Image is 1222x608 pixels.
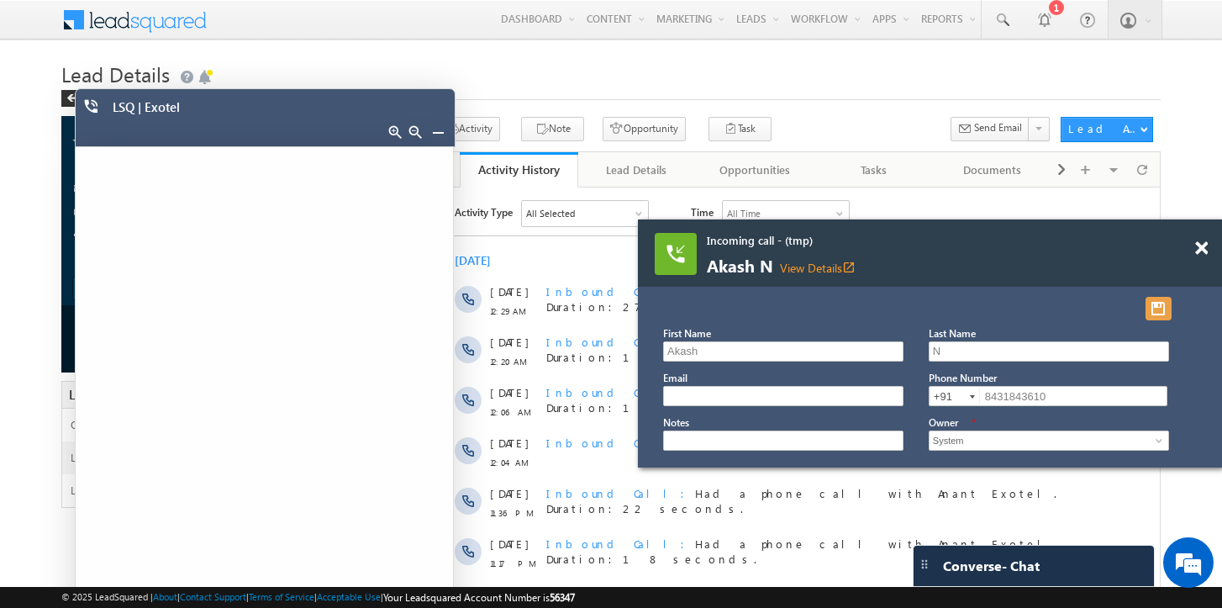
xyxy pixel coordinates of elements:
[929,372,997,384] label: Phone Number
[108,248,257,262] span: Inbound Call
[52,551,90,566] span: [DATE]
[71,483,150,498] label: Lead Age
[52,399,90,415] span: [DATE]
[87,88,282,110] div: Chat with us now
[780,260,856,276] a: View Detailsopen_in_new
[108,299,619,328] span: Had a phone call with Anant Exotel. Duration:22 seconds.
[707,233,1110,248] span: Incoming call - (tmp)
[52,500,90,515] span: [DATE]
[229,478,305,500] em: Start Chat
[697,152,815,188] a: Opportunities
[52,520,103,535] span: 04:02 PM
[472,161,566,177] div: Activity History
[815,152,934,188] a: Tasks
[52,97,90,112] span: [DATE]
[710,160,800,180] div: Opportunities
[388,125,402,139] a: Increase
[317,591,381,602] a: Acceptable Use
[17,66,71,81] div: [DATE]
[52,368,103,383] span: 11:17 PM
[108,349,257,363] span: Inbound Call
[113,99,407,123] div: LSQ | Exotel
[829,160,919,180] div: Tasks
[918,558,931,571] img: carter-drag
[460,152,578,188] a: Activity History
[108,500,619,530] span: Had a phone call with Anant Exotel. Duration:19 seconds.
[108,198,619,227] span: Had a phone call with Anant Exotel. Duration:17 seconds.
[61,90,121,107] div: Back
[108,147,257,161] span: Inbound Call
[69,386,158,403] span: Lead Properties
[578,152,697,188] a: Lead Details
[108,147,619,177] span: Had a phone call with Anant Exotel. Duration:16 seconds.
[929,327,976,340] label: Last Name
[29,88,71,110] img: d_60004797649_company_0_60004797649
[71,417,110,432] label: Owner
[61,61,170,87] span: Lead Details
[180,591,246,602] a: Contact Support
[22,156,307,463] textarea: Type your message and hit 'Enter'
[842,261,856,274] i: View Details
[707,257,1110,276] span: Akash N
[88,19,137,34] div: All Selected
[61,89,129,103] a: Back
[52,198,90,213] span: [DATE]
[52,147,90,162] span: [DATE]
[61,589,575,605] span: © 2025 LeadSquared | | | | |
[108,551,619,580] span: Had a phone call with Anant Exotel. Duration:7 seconds.
[108,97,619,126] span: Had a phone call with Anant Exotel. Duration:27 seconds.
[52,167,103,182] span: 12:20 AM
[431,125,445,139] a: Minimize
[108,500,257,515] span: Inbound Call
[108,299,257,313] span: Inbound Call
[408,125,422,139] a: Decrease
[52,419,103,434] span: 10:53 PM
[437,117,500,141] button: Activity
[66,345,166,360] div: Lead Score
[17,13,75,38] span: Activity Type
[929,431,1169,451] input: Type to Search
[947,160,1037,180] div: Documents
[708,117,772,141] button: Task
[108,450,394,464] span: Missed call.
[108,198,257,212] span: Inbound Call
[603,117,686,141] button: Opportunity
[521,117,584,141] button: Note
[108,349,619,378] span: Had a phone call with Anant Exotel. Duration:18 seconds.
[108,551,257,565] span: Inbound Call
[663,372,687,384] label: Email
[108,248,394,262] span: Missed call.
[52,217,103,232] span: 12:06 AM
[52,116,103,131] span: 12:29 AM
[1061,117,1153,142] button: Lead Actions
[550,591,575,604] span: 56347
[943,558,1040,574] span: Converse - Chat
[289,19,323,34] div: All Time
[951,117,1030,141] button: Send Email
[108,399,257,414] span: Inbound Call
[52,299,90,314] span: [DATE]
[929,416,958,429] label: Owner
[1068,121,1140,136] div: Lead Actions
[663,327,711,340] label: First Name
[592,160,682,180] div: Lead Details
[66,314,166,345] div: 0
[52,318,103,333] span: 11:36 PM
[108,450,257,464] span: Inbound Call
[383,591,575,604] span: Your Leadsquared Account Number is
[108,399,619,429] span: Had a phone call with Anant Exotel. Duration:30 seconds.
[52,349,90,364] span: [DATE]
[153,591,177,602] a: About
[52,248,90,263] span: [DATE]
[1146,297,1172,320] button: Save and Dispose
[1146,432,1167,449] a: Show All Items
[934,152,1052,188] a: Documents
[249,591,314,602] a: Terms of Service
[276,8,316,49] div: Minimize live chat window
[663,416,689,429] label: Notes
[253,13,276,38] span: Time
[71,450,181,465] label: Lead Source
[52,469,103,484] span: 04:03 PM
[974,120,1022,135] span: Send Email
[52,267,103,283] span: 12:04 AM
